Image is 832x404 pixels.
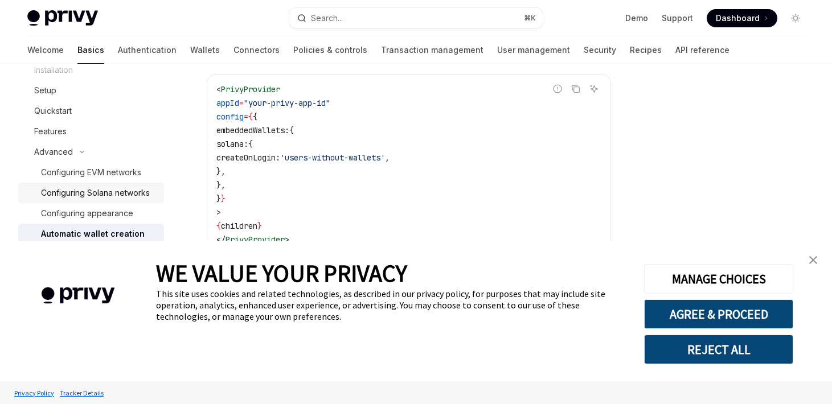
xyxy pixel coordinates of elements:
[311,11,343,25] div: Search...
[41,207,133,220] div: Configuring appearance
[41,227,145,241] div: Automatic wallet creation
[41,186,150,200] div: Configuring Solana networks
[289,125,294,135] span: {
[216,207,221,217] span: >
[11,383,57,403] a: Privacy Policy
[216,180,226,190] span: },
[524,14,536,23] span: ⌘ K
[34,84,56,97] div: Setup
[18,101,164,121] a: Quickstart
[118,36,177,64] a: Authentication
[707,9,777,27] a: Dashboard
[18,183,164,203] a: Configuring Solana networks
[233,36,280,64] a: Connectors
[57,383,106,403] a: Tracker Details
[239,98,244,108] span: =
[568,81,583,96] button: Copy the contents from the code block
[226,234,285,245] span: PrivyProvider
[644,264,793,294] button: MANAGE CHOICES
[216,221,221,231] span: {
[285,234,289,245] span: >
[18,121,164,142] a: Features
[216,193,221,204] span: }
[216,98,239,108] span: appId
[257,221,262,231] span: }
[17,271,139,320] img: company logo
[716,13,760,24] span: Dashboard
[630,36,662,64] a: Recipes
[248,139,253,149] span: {
[18,224,164,244] a: Automatic wallet creation
[27,36,64,64] a: Welcome
[18,162,164,183] a: Configuring EVM networks
[280,152,385,163] span: 'users-without-wallets'
[385,152,390,163] span: ,
[221,84,280,94] span: PrivyProvider
[216,112,244,122] span: config
[41,166,141,179] div: Configuring EVM networks
[802,249,825,271] a: close banner
[644,335,793,364] button: REJECT ALL
[244,98,330,108] span: "your-privy-app-id"
[156,288,627,322] div: This site uses cookies and related technologies, as described in our privacy policy, for purposes...
[625,13,648,24] a: Demo
[587,81,601,96] button: Ask AI
[34,125,67,138] div: Features
[34,104,72,118] div: Quickstart
[497,36,570,64] a: User management
[221,221,257,231] span: children
[244,112,248,122] span: =
[18,142,164,162] button: Toggle Advanced section
[809,256,817,264] img: close banner
[248,112,253,122] span: {
[221,193,226,204] span: }
[662,13,693,24] a: Support
[216,139,248,149] span: solana:
[77,36,104,64] a: Basics
[786,9,805,27] button: Toggle dark mode
[156,258,407,288] span: WE VALUE YOUR PRIVACY
[293,36,367,64] a: Policies & controls
[550,81,565,96] button: Report incorrect code
[34,145,73,159] div: Advanced
[18,80,164,101] a: Setup
[216,234,226,245] span: </
[190,36,220,64] a: Wallets
[584,36,616,64] a: Security
[27,10,98,26] img: light logo
[18,203,164,224] a: Configuring appearance
[381,36,483,64] a: Transaction management
[216,166,226,176] span: },
[675,36,729,64] a: API reference
[644,299,793,329] button: AGREE & PROCEED
[216,84,221,94] span: <
[253,112,257,122] span: {
[289,8,542,28] button: Open search
[216,125,289,135] span: embeddedWallets:
[216,152,280,163] span: createOnLogin:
